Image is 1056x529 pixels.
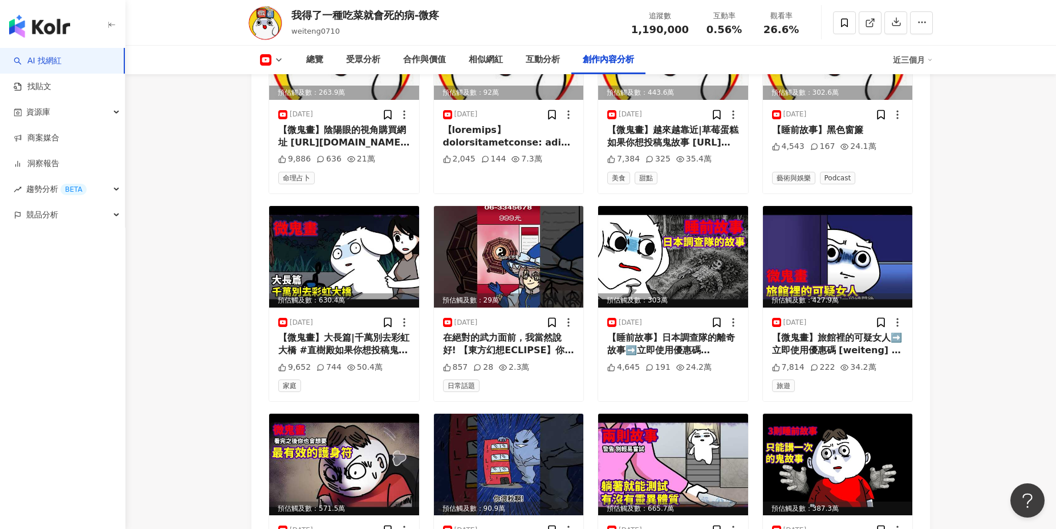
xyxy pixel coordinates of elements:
[278,124,410,150] div: 【微鬼畫】陰陽眼的視角購買網址 [URL][DOMAIN_NAME] 👻 8/21-8/25 限定！蝦皮中元節 好拜必buy 5折起! 🎁下單就抽Iphone 16! 理膚寶水禮盒! 💥 8/2...
[759,10,803,22] div: 觀看率
[598,414,748,515] div: post-image預估觸及數：665.7萬
[347,362,383,373] div: 50.4萬
[269,414,419,515] img: post-image
[473,362,493,373] div: 28
[346,53,380,67] div: 受眾分析
[60,184,87,195] div: BETA
[893,51,933,69] div: 近三個月
[676,362,712,373] div: 24.2萬
[269,86,419,100] div: 預估觸及數：263.9萬
[347,154,375,165] div: 21萬
[481,154,506,165] div: 144
[26,202,58,228] span: 競品分析
[278,172,315,184] span: 命理占卜
[403,53,446,67] div: 合作與價值
[14,132,59,144] a: 商案媒合
[598,86,748,100] div: 預估觸及數：443.6萬
[607,362,640,373] div: 4,645
[316,362,342,373] div: 744
[783,110,807,119] div: [DATE]
[291,27,340,35] span: weiteng0710
[278,362,311,373] div: 9,652
[278,154,311,165] div: 9,886
[645,154,671,165] div: 325
[269,293,419,308] div: 預估觸及數：630.4萬
[763,24,799,35] span: 26.6%
[26,176,87,202] span: 趨勢分析
[249,6,283,40] img: KOL Avatar
[26,99,50,125] span: 資源庫
[645,362,671,373] div: 191
[676,154,712,165] div: 35.4萬
[772,379,795,392] span: 旅遊
[598,206,748,308] div: post-image預估觸及數：303萬
[619,110,642,119] div: [DATE]
[772,362,805,373] div: 7,814
[290,110,313,119] div: [DATE]
[469,53,503,67] div: 相似網紅
[443,124,575,150] div: 【loremips】dolorsitametconse: adip eli（seddoeiu414t） inci（utlaboree65dO8-62ma） aliqu（enimad34m3v） ...
[619,318,642,328] div: [DATE]
[631,10,689,22] div: 追蹤數
[763,414,913,515] div: post-image預估觸及數：387.3萬
[598,502,748,516] div: 預估觸及數：665.7萬
[763,206,913,308] div: post-image預估觸及數：427.9萬
[14,55,62,67] a: searchAI 找網紅
[499,362,529,373] div: 2.3萬
[631,23,689,35] span: 1,190,000
[772,332,904,357] div: 【微鬼畫】旅館裡的可疑女人➡️立即使用優惠碼 [weiteng] 購買 Saily 數據方案，即享 85 折獨家優惠! 下載 Saily 應用程式或前往 [URL][DOMAIN_NAME] 安...
[635,172,657,184] span: 甜點
[840,362,876,373] div: 34.2萬
[443,332,575,357] div: 在絕對的武力面前，我當然說好! 【東方幻想ECLIPSE】你知道723是甚麼大日子嗎? 沒有錯!就是東方幻想ECLIPSE 繁體中文正式上線啦! 現在登入就送冰之妖精《[PERSON_NAME]...
[291,8,439,22] div: 我得了一種吃菜就會死的病-微疼
[526,53,560,67] div: 互動分析
[772,172,815,184] span: 藝術與娛樂
[278,379,301,392] span: 家庭
[607,124,739,150] div: 【微鬼畫】越來越靠近|草莓蛋糕如果你想投稿鬼故事 [URL][DOMAIN_NAME] #鬼故事 #草莓牛奶超好喝 #鬼故事 #草莓牛奶超好喝 合作信箱: [EMAIL_ADDRESS][DOM...
[763,206,913,308] img: post-image
[269,414,419,515] div: post-image預估觸及數：571.5萬
[434,206,584,308] div: post-image預估觸及數：29萬
[269,502,419,516] div: 預估觸及數：571.5萬
[269,206,419,308] div: post-image預估觸及數：630.4萬
[607,154,640,165] div: 7,384
[278,332,410,357] div: 【微鬼畫】大長篇|千萬別去彩虹大橋 #直樹殿如果你想投稿鬼故事 [URL][DOMAIN_NAME] #鬼故事 #草莓牛奶超好喝 #鬼故事 #草莓牛奶超好喝 合作信箱: [EMAIL_ADDRE...
[763,414,913,515] img: post-image
[454,318,478,328] div: [DATE]
[772,124,904,136] div: 【睡前故事】黑色窗簾
[783,318,807,328] div: [DATE]
[454,110,478,119] div: [DATE]
[9,15,70,38] img: logo
[763,86,913,100] div: 預估觸及數：302.6萬
[443,362,468,373] div: 857
[511,154,542,165] div: 7.3萬
[269,206,419,308] img: post-image
[702,10,746,22] div: 互動率
[598,414,748,515] img: post-image
[434,293,584,308] div: 預估觸及數：29萬
[14,81,51,92] a: 找貼文
[434,414,584,515] div: post-image預估觸及數：90.9萬
[434,414,584,515] img: post-image
[316,154,342,165] div: 636
[607,172,630,184] span: 美食
[706,24,742,35] span: 0.56%
[443,379,480,392] span: 日常話題
[598,293,748,308] div: 預估觸及數：303萬
[583,53,634,67] div: 創作內容分析
[434,86,584,100] div: 預估觸及數：92萬
[772,141,805,152] div: 4,543
[306,53,323,67] div: 總覽
[443,154,476,165] div: 2,045
[763,293,913,308] div: 預估觸及數：427.9萬
[598,206,748,308] img: post-image
[14,158,59,169] a: 洞察報告
[434,206,584,308] img: post-image
[840,141,876,152] div: 24.1萬
[1010,483,1045,518] iframe: Help Scout Beacon - Open
[290,318,313,328] div: [DATE]
[810,141,835,152] div: 167
[14,185,22,193] span: rise
[820,172,856,184] span: Podcast
[810,362,835,373] div: 222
